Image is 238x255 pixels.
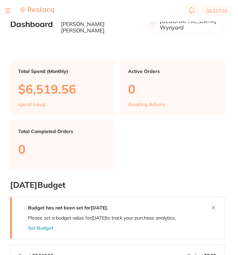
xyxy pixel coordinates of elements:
[18,142,107,156] p: 0
[10,180,225,190] h2: [DATE] Budget
[128,102,165,107] p: Awaiting delivery
[28,225,53,231] button: Set Budget
[20,7,54,14] img: Restocq Logo
[18,129,107,134] p: Total Completed Orders
[28,205,108,211] strong: Budget has not been set for [DATE] .
[18,82,107,96] p: $6,519.56
[10,121,115,170] a: Total Completed Orders0
[10,20,53,29] h2: Dashboard
[128,69,216,74] p: Active Orders
[61,15,141,33] p: Welcome back, [PERSON_NAME] [PERSON_NAME]
[160,18,219,30] p: [GEOGRAPHIC_DATA] Wynyard
[28,215,176,221] p: Please set a budget value for [DATE] to track your purchase analytics.
[10,60,115,115] a: Total Spend (Monthly)$6,519.56spend inAug
[18,69,107,74] p: Total Spend (Monthly)
[18,102,45,107] p: spend in Aug
[20,7,54,15] a: Restocq Logo
[120,60,225,115] a: Active Orders0Awaiting delivery
[128,82,216,96] p: 0
[201,5,233,16] button: $5,217.04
